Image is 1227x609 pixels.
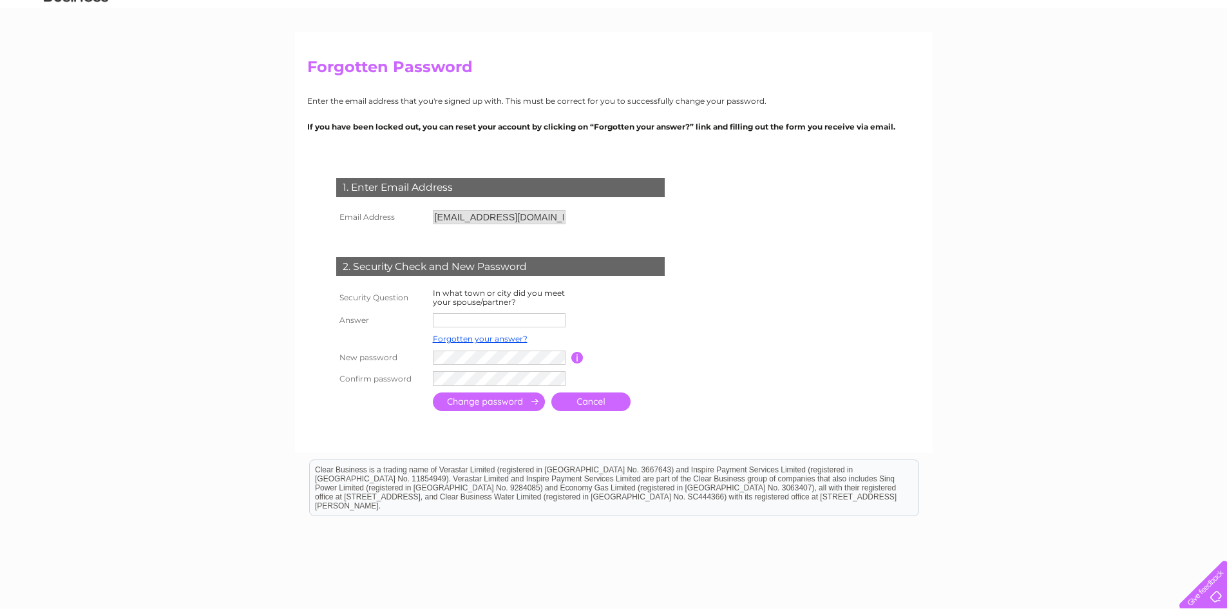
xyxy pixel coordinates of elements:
th: Confirm password [333,368,430,389]
th: New password [333,347,430,369]
th: Security Question [333,285,430,310]
a: Blog [1161,55,1180,64]
th: Answer [333,310,430,331]
a: Forgotten your answer? [433,334,528,343]
p: Enter the email address that you're signed up with. This must be correct for you to successfully ... [307,95,920,107]
h2: Forgotten Password [307,58,920,82]
a: Energy [1079,55,1107,64]
a: Cancel [551,392,631,411]
a: Water [1047,55,1071,64]
a: Telecoms [1115,55,1154,64]
input: Information [571,352,584,363]
p: If you have been locked out, you can reset your account by clicking on “Forgotten your answer?” l... [307,121,920,133]
label: In what town or city did you meet your spouse/partner? [433,288,565,307]
a: 0333 014 3131 [984,6,1073,23]
div: Clear Business is a trading name of Verastar Limited (registered in [GEOGRAPHIC_DATA] No. 3667643... [310,7,918,63]
div: 1. Enter Email Address [336,178,665,197]
a: Contact [1188,55,1219,64]
img: logo.png [43,34,109,73]
div: 2. Security Check and New Password [336,257,665,276]
th: Email Address [333,207,430,227]
input: Submit [433,392,545,411]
